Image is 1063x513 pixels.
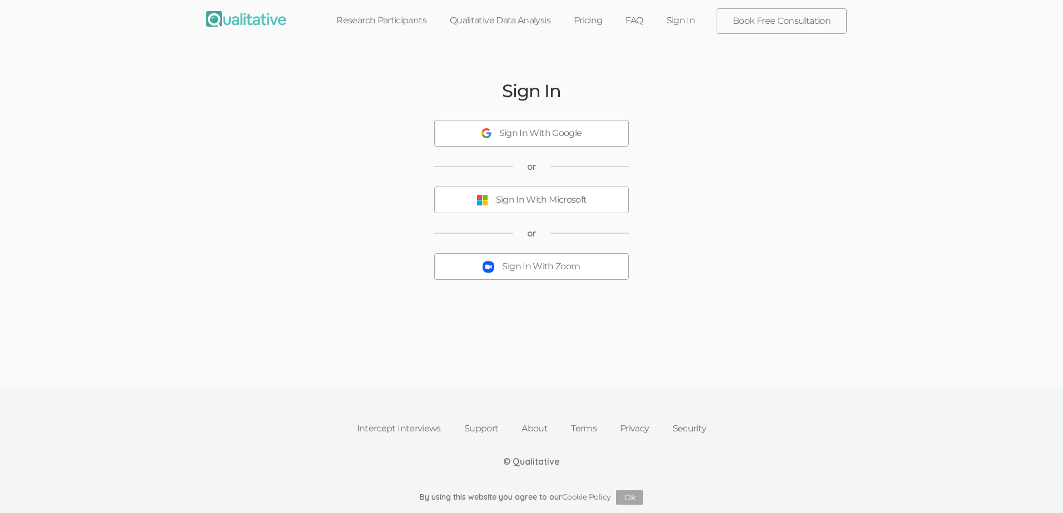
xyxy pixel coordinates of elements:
button: Sign In With Google [434,120,629,147]
a: Research Participants [325,8,438,33]
span: or [527,227,537,240]
span: or [527,160,537,173]
a: Terms [559,416,608,441]
div: By using this website you agree to our [420,490,644,505]
button: Sign In With Microsoft [434,187,629,213]
a: FAQ [614,8,654,33]
div: Sign In With Zoom [502,260,580,273]
h2: Sign In [502,81,560,100]
img: Sign In With Zoom [483,261,494,273]
a: Privacy [608,416,661,441]
a: Support [453,416,510,441]
a: Qualitative Data Analysis [438,8,562,33]
a: Book Free Consultation [717,9,846,33]
a: Pricing [562,8,614,33]
a: Sign In [655,8,707,33]
img: Qualitative [206,11,286,27]
a: Intercept Interviews [345,416,453,441]
div: Sign In With Microsoft [496,194,587,207]
div: Sign In With Google [499,127,582,140]
button: Sign In With Zoom [434,253,629,280]
button: Ok [616,490,643,505]
img: Sign In With Microsoft [476,194,488,206]
img: Sign In With Google [481,128,491,138]
a: Cookie Policy [562,492,611,502]
a: About [510,416,559,441]
a: Security [661,416,718,441]
div: © Qualitative [503,455,560,468]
